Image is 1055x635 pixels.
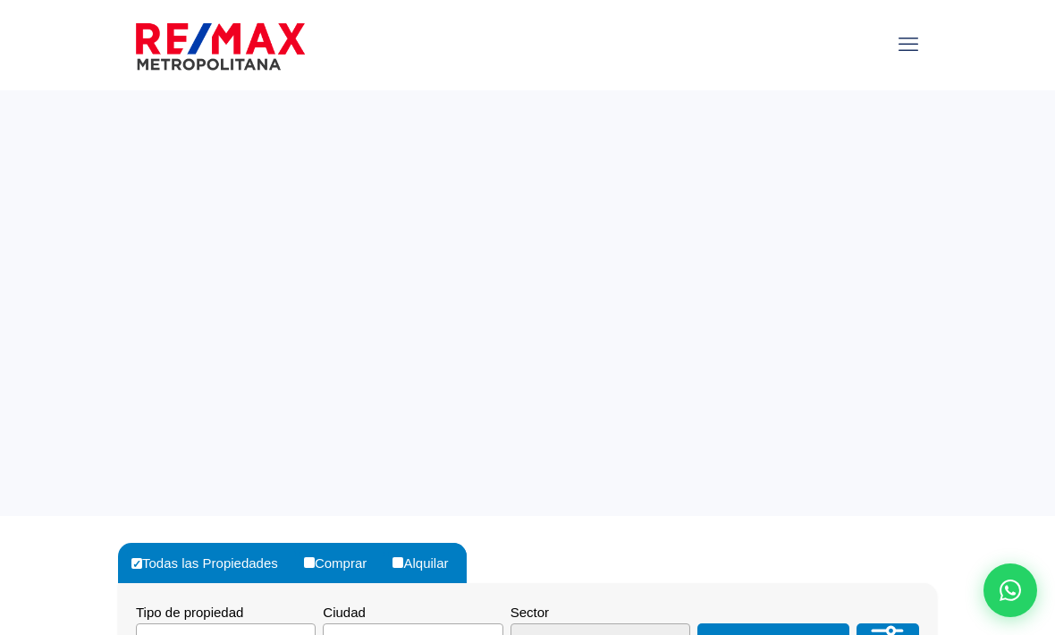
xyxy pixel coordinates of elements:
[136,605,243,620] span: Tipo de propiedad
[300,543,384,583] label: Comprar
[323,605,366,620] span: Ciudad
[131,558,142,569] input: Todas las Propiedades
[511,605,549,620] span: Sector
[388,543,466,583] label: Alquilar
[304,557,315,568] input: Comprar
[392,557,403,568] input: Alquilar
[136,20,305,73] img: remax-metropolitana-logo
[893,30,924,60] a: mobile menu
[127,543,296,583] label: Todas las Propiedades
